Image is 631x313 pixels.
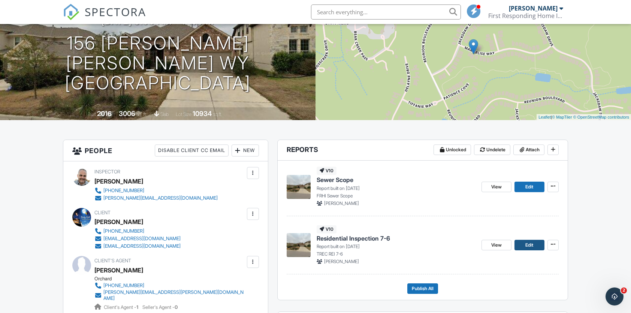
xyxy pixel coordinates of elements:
[103,236,181,242] div: [EMAIL_ADDRESS][DOMAIN_NAME]
[103,243,181,249] div: [EMAIL_ADDRESS][DOMAIN_NAME]
[311,5,461,20] input: Search everything...
[160,111,169,117] span: slab
[102,16,214,26] h3: [DATE] 9:00 am - 1:15 pm
[193,110,212,117] div: 10934
[103,228,144,234] div: [PHONE_NUMBER]
[94,265,143,276] a: [PERSON_NAME]
[136,304,138,310] strong: 1
[94,235,181,242] a: [EMAIL_ADDRESS][DOMAIN_NAME]
[63,4,79,20] img: The Best Home Inspection Software - Spectora
[85,4,146,20] span: SPECTORA
[94,289,245,301] a: [PERSON_NAME][EMAIL_ADDRESS][PERSON_NAME][DOMAIN_NAME]
[142,304,178,310] span: Seller's Agent -
[103,283,144,289] div: [PHONE_NUMBER]
[538,115,551,119] a: Leaflet
[136,111,147,117] span: sq. ft.
[176,111,191,117] span: Lot Size
[94,227,181,235] a: [PHONE_NUMBER]
[155,144,229,156] div: Disable Client CC Email
[63,140,268,161] h3: People
[488,12,563,20] div: First Responding Home Inspections
[94,242,181,250] a: [EMAIL_ADDRESS][DOMAIN_NAME]
[175,304,178,310] strong: 0
[94,258,131,263] span: Client's Agent
[509,5,558,12] div: [PERSON_NAME]
[119,110,135,117] div: 3006
[537,114,631,120] div: |
[94,187,218,194] a: [PHONE_NUMBER]
[573,115,629,119] a: © OpenStreetMap contributors
[621,287,627,293] span: 2
[94,276,251,282] div: Orchard
[232,144,259,156] div: New
[94,282,245,289] a: [PHONE_NUMBER]
[213,111,222,117] span: sq.ft.
[63,10,146,26] a: SPECTORA
[552,115,572,119] a: © MapTiler
[103,195,218,201] div: [PERSON_NAME][EMAIL_ADDRESS][DOMAIN_NAME]
[94,194,218,202] a: [PERSON_NAME][EMAIL_ADDRESS][DOMAIN_NAME]
[94,176,143,187] div: [PERSON_NAME]
[12,33,304,93] h1: 156 [PERSON_NAME] [PERSON_NAME] Wy [GEOGRAPHIC_DATA]
[97,110,112,117] div: 2016
[606,287,624,305] iframe: Intercom live chat
[94,210,111,215] span: Client
[103,289,245,301] div: [PERSON_NAME][EMAIL_ADDRESS][PERSON_NAME][DOMAIN_NAME]
[94,216,143,227] div: [PERSON_NAME]
[103,188,144,194] div: [PHONE_NUMBER]
[104,304,139,310] span: Client's Agent -
[88,111,96,117] span: Built
[94,169,120,175] span: Inspector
